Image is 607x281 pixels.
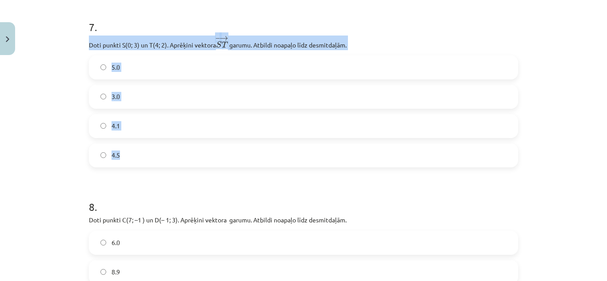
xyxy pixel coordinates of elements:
span: S [216,41,222,48]
input: 3.0 [100,94,106,99]
p: Doti punkti C(7; –1 ) un D(– 1; 3). Aprēķini vektora ﻿ ﻿ garumu. Atbildi noapaļo līdz desmitdaļām. [89,215,518,226]
span: T [222,41,228,47]
input: 8.9 [100,269,106,275]
span: − [215,36,222,41]
span: 3.0 [112,92,120,101]
span: 4.1 [112,121,120,131]
span: 8.9 [112,267,120,277]
span: 6.0 [112,238,120,247]
input: 4.1 [100,123,106,129]
span: 5.0 [112,63,120,72]
input: 6.0 [100,240,106,245]
h1: 7 . [89,5,518,33]
input: 5.0 [100,64,106,70]
img: icon-close-lesson-0947bae3869378f0d4975bcd49f059093ad1ed9edebbc8119c70593378902aed.svg [6,36,9,42]
span: → [220,36,228,41]
h1: 8 . [89,185,518,213]
input: 4.5 [100,152,106,158]
span: 4.5 [112,150,120,160]
p: Doti punkti S(0; 3) un T(4; 2). Aprēķini vektora ﻿ garumu. Atbildi noapaļo līdz desmitdaļām. [89,36,518,50]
